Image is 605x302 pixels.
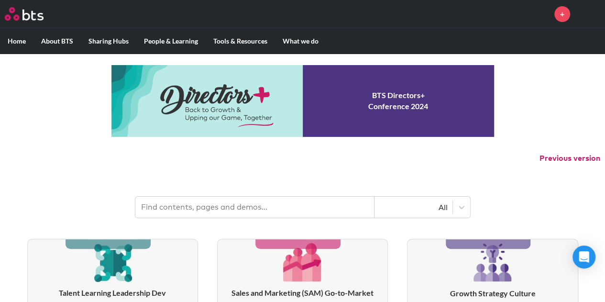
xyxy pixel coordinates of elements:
[470,239,516,285] img: [object Object]
[577,2,600,25] img: Lisa Sprenkle
[554,6,570,22] a: +
[33,29,81,54] label: About BTS
[206,29,275,54] label: Tools & Resources
[135,197,374,218] input: Find contents, pages and demos...
[5,7,44,21] img: BTS Logo
[90,239,135,285] img: [object Object]
[379,202,448,213] div: All
[275,29,326,54] label: What we do
[407,288,577,299] h3: Growth Strategy Culture
[111,65,494,137] a: Conference 2024
[81,29,136,54] label: Sharing Hubs
[572,246,595,268] div: Open Intercom Messenger
[577,2,600,25] a: Profile
[280,239,325,285] img: [object Object]
[218,288,387,298] h3: Sales and Marketing (SAM) Go-to-Market
[539,153,600,164] button: Previous version
[136,29,206,54] label: People & Learning
[5,7,61,21] a: Go home
[28,288,198,298] h3: Talent Learning Leadership Dev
